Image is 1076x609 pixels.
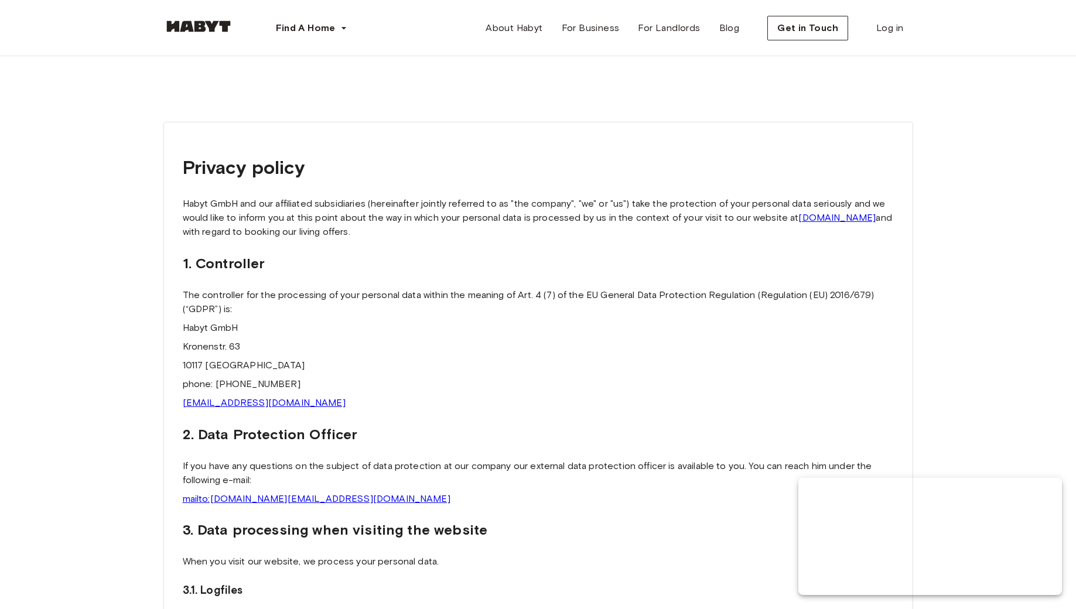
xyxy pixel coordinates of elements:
[183,340,894,354] p: Kronenstr. 63
[638,21,700,35] span: For Landlords
[183,424,894,445] h2: 2. Data Protection Officer
[183,397,346,408] a: [EMAIL_ADDRESS][DOMAIN_NAME]
[276,21,336,35] span: Find A Home
[628,16,709,40] a: For Landlords
[183,493,450,504] a: mailto:[DOMAIN_NAME][EMAIL_ADDRESS][DOMAIN_NAME]
[867,16,913,40] a: Log in
[183,459,894,487] p: If you have any questions on the subject of data protection at our company our external data prot...
[183,321,894,335] p: Habyt GmbH
[183,358,894,372] p: 10117 [GEOGRAPHIC_DATA]
[552,16,629,40] a: For Business
[183,288,894,316] p: The controller for the processing of your personal data within the meaning of Art. 4 (7) of the E...
[183,377,894,391] p: phone: [PHONE_NUMBER]
[183,156,305,179] strong: Privacy policy
[777,21,838,35] span: Get in Touch
[183,582,894,598] h3: 3.1. Logfiles
[710,16,749,40] a: Blog
[476,16,552,40] a: About Habyt
[163,20,234,32] img: Habyt
[562,21,620,35] span: For Business
[798,212,876,223] a: [DOMAIN_NAME]
[486,21,542,35] span: About Habyt
[719,21,740,35] span: Blog
[183,253,894,274] h2: 1. Controller
[183,197,894,239] p: Habyt GmbH and our affiliated subsidiaries (hereinafter jointly referred to as "the company", "we...
[767,16,848,40] button: Get in Touch
[876,21,903,35] span: Log in
[183,555,894,569] p: When you visit our website, we process your personal data.
[183,519,894,540] h2: 3. Data processing when visiting the website
[267,16,357,40] button: Find A Home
